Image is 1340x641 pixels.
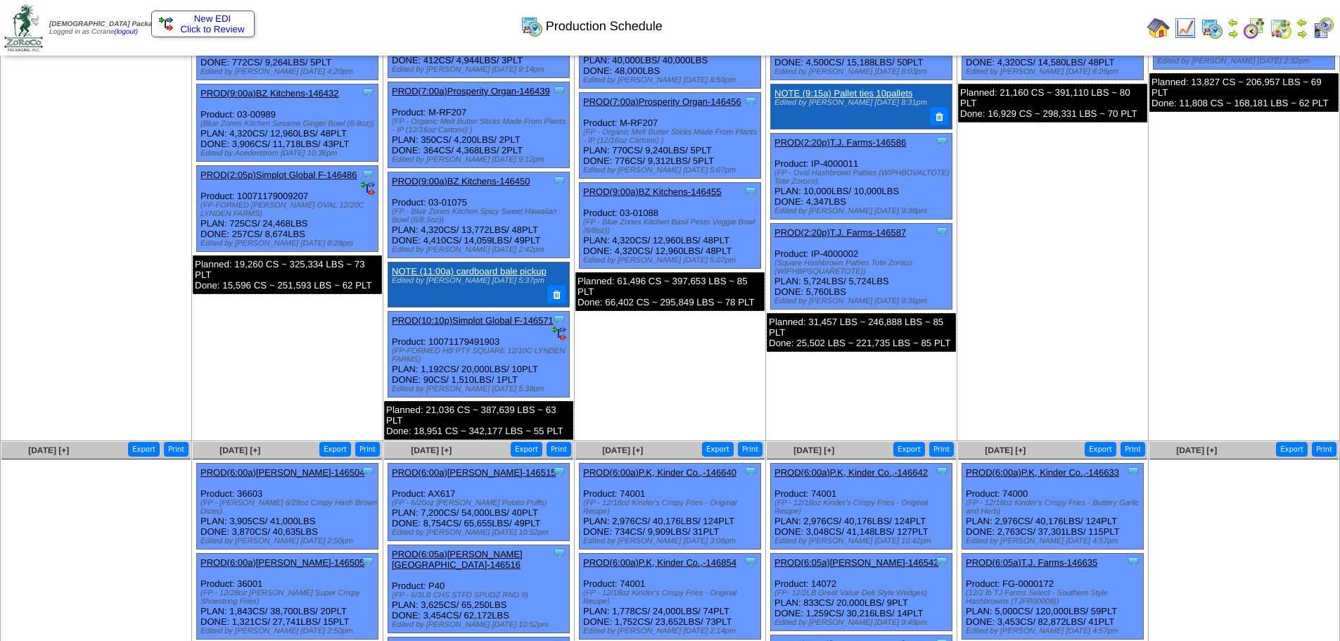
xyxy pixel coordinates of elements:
div: Planned: 19,260 CS ~ 325,334 LBS ~ 73 PLT Done: 15,596 CS ~ 251,593 LBS ~ 62 PLT [193,255,382,294]
div: (FP-FORMED HB PTY SQUARE 12/10C LYNDEN FARMS) [392,347,569,364]
img: calendarprod.gif [521,15,543,37]
a: PROD(9:00a)BZ Kitchens-146432 [200,88,339,99]
div: Edited by [PERSON_NAME] [DATE] 8:26pm [966,68,1143,76]
div: Edited by [PERSON_NAME] [DATE] 8:31pm [774,99,945,107]
div: Product: 74001 PLAN: 1,778CS / 24,000LBS / 74PLT DONE: 1,752CS / 23,652LBS / 73PLT [580,553,761,639]
div: (FP - Oval Hashbrown Patties (WIPHBOVALTOTE) Tote Zoroco) [774,169,952,186]
img: Tooltip [361,554,375,569]
div: Product: P40 PLAN: 3,625CS / 65,250LBS DONE: 3,454CS / 62,172LBS [388,545,570,633]
div: Product: 14072 PLAN: 833CS / 20,000LBS / 9PLT DONE: 1,259CS / 30,216LBS / 14PLT [771,553,952,630]
div: (Square Hashbrown Patties Tote Zoroco (WIPHBPSQUARETOTE)) [774,259,952,276]
div: Edited by [PERSON_NAME] [DATE] 9:36pm [774,297,952,305]
img: Tooltip [935,134,949,148]
span: [DATE] [+] [1176,445,1217,455]
a: PROD(6:00a)[PERSON_NAME]-146504 [200,467,364,478]
a: PROD(6:05a)[PERSON_NAME]-146542 [774,557,938,568]
img: Tooltip [935,464,949,478]
img: calendarblend.gif [1243,17,1265,39]
div: Product: FG-0000172 PLAN: 5,000CS / 120,000LBS / 59PLT DONE: 3,453CS / 82,872LBS / 41PLT [962,553,1144,639]
span: Click to Review [159,24,247,34]
img: ediSmall.gif [361,182,375,196]
div: (FP - [PERSON_NAME] 6/28oz Crispy Hash Brown Dices) [200,499,378,516]
div: Edited by [PERSON_NAME] [DATE] 9:38pm [774,207,952,215]
button: Export [1276,442,1308,457]
div: Product: 36603 PLAN: 3,905CS / 41,000LBS DONE: 3,870CS / 40,635LBS [197,463,378,549]
img: arrowright.gif [1296,28,1308,39]
a: PROD(2:20p)T.J. Farms-146586 [774,137,906,148]
div: Edited by [PERSON_NAME] [DATE] 5:07pm [583,256,760,265]
div: Edited by [PERSON_NAME] [DATE] 5:07pm [583,166,760,174]
img: arrowleft.gif [1227,17,1239,28]
a: NOTE (11:00a) cardboard bale pickup [392,266,547,277]
div: Product: IP-4000011 PLAN: 10,000LBS / 10,000LBS DONE: 4,347LBS [771,133,952,219]
span: Production Schedule [546,19,663,34]
div: Product: 10071179491903 PLAN: 1,192CS / 20,000LBS / 10PLT DONE: 90CS / 1,510LBS / 1PLT [388,311,570,397]
a: PROD(6:00a)P.K, Kinder Co.,-146640 [583,467,736,478]
div: Edited by [PERSON_NAME] [DATE] 10:42pm [774,537,952,545]
img: Tooltip [552,464,566,478]
div: Edited by [PERSON_NAME] [DATE] 3:06pm [583,537,760,545]
button: Export [893,442,925,457]
img: calendarprod.gif [1201,17,1223,39]
span: [DEMOGRAPHIC_DATA] Packaging [49,20,167,28]
div: (FP - 12/18oz Kinder's Crispy Fries - Original Recipe) [583,499,760,516]
img: ediSmall.gif [552,326,566,341]
a: PROD(2:20p)T.J. Farms-146587 [774,227,906,238]
button: Print [929,442,954,457]
div: Edited by [PERSON_NAME] [DATE] 8:03pm [774,68,952,76]
img: home.gif [1147,17,1170,39]
span: [DATE] [+] [793,445,834,455]
div: Product: 03-01075 PLAN: 4,320CS / 13,772LBS / 48PLT DONE: 4,410CS / 14,059LBS / 49PLT [388,172,570,258]
button: Export [702,442,734,457]
div: (FP - 12/28oz [PERSON_NAME] Super Crispy Shoestring Fries) [200,589,378,606]
div: (FP - 6/20oz [PERSON_NAME] Potato Puffs) [392,499,569,507]
div: Edited by [PERSON_NAME] [DATE] 5:37pm [392,277,562,285]
span: [DATE] [+] [985,445,1026,455]
a: [DATE] [+] [28,445,69,455]
img: line_graph.gif [1174,17,1197,39]
div: Planned: 31,457 LBS ~ 246,888 LBS ~ 85 PLT Done: 25,502 LBS ~ 221,735 LBS ~ 85 PLT [767,313,956,352]
a: PROD(6:05a)[PERSON_NAME][GEOGRAPHIC_DATA]-146516 [392,549,523,570]
a: [DATE] [+] [411,445,452,455]
img: arrowleft.gif [1296,17,1308,28]
div: Product: 74001 PLAN: 2,976CS / 40,176LBS / 124PLT DONE: 3,048CS / 41,148LBS / 127PLT [771,463,952,549]
div: Product: IP-4000002 PLAN: 5,724LBS / 5,724LBS DONE: 5,760LBS [771,223,952,309]
div: Edited by [PERSON_NAME] [DATE] 2:50pm [200,537,378,545]
span: Logged in as Ccrane [49,20,167,36]
div: (Blue Zones Kitchen Sesame Ginger Bowl (6-8oz)) [200,120,378,128]
div: Product: AX617 PLAN: 7,200CS / 54,000LBS / 40PLT DONE: 8,754CS / 65,655LBS / 49PLT [388,463,570,540]
div: Edited by Acederstrom [DATE] 10:36pm [200,149,378,158]
div: (FP- 12/2LB Great Value Deli Style Wedges) [774,589,952,597]
div: (12/2 lb TJ Farms Select - Southern Style Hashbrowns (TJFR00008)) [966,589,1143,606]
div: Edited by [PERSON_NAME] [DATE] 5:38pm [392,385,569,393]
div: Product: M-RF207 PLAN: 350CS / 4,200LBS / 2PLT DONE: 364CS / 4,368LBS / 2PLT [388,82,570,168]
div: Edited by [PERSON_NAME] [DATE] 2:32pm [1157,57,1334,65]
div: Planned: 13,827 CS ~ 206,957 LBS ~ 69 PLT Done: 11,808 CS ~ 168,181 LBS ~ 62 PLT [1149,73,1339,112]
div: (FP - Organic Melt Butter Sticks Made From Plants - IP (12/16oz Cartons) ) [392,118,569,134]
img: ediSmall.gif [159,17,173,31]
div: Product: 03-00989 PLAN: 4,320CS / 12,960LBS / 48PLT DONE: 3,906CS / 11,718LBS / 43PLT [197,84,378,162]
div: Edited by [PERSON_NAME] [DATE] 8:28pm [200,239,378,248]
a: PROD(9:00a)BZ Kitchens-146450 [392,176,530,186]
div: Product: 03-01088 PLAN: 4,320CS / 12,960LBS / 48PLT DONE: 4,320CS / 12,960LBS / 48PLT [580,183,761,269]
a: New EDI Click to Review [159,13,247,34]
a: PROD(6:00a)P.K, Kinder Co.,-146633 [966,467,1119,478]
div: Edited by [PERSON_NAME] [DATE] 4:57pm [966,627,1143,635]
img: Tooltip [1126,464,1140,478]
div: Edited by [PERSON_NAME] [DATE] 9:14pm [392,65,569,74]
div: Edited by [PERSON_NAME] [DATE] 9:12pm [392,156,569,164]
img: Tooltip [935,224,949,239]
div: Edited by [PERSON_NAME] [DATE] 2:14pm [583,627,760,635]
img: Tooltip [744,464,758,478]
div: (FP - Blue Zones Kitchen Basil Pesto Veggie Bowl (6/8oz)) [583,218,760,235]
span: [DATE] [+] [219,445,260,455]
button: Print [547,442,571,457]
img: Tooltip [361,86,375,100]
img: calendarinout.gif [1270,17,1292,39]
div: Product: 74000 PLAN: 2,976CS / 40,176LBS / 124PLT DONE: 2,763CS / 37,301LBS / 115PLT [962,463,1144,549]
div: Edited by [PERSON_NAME] [DATE] 10:52pm [392,621,569,629]
a: [DATE] [+] [602,445,643,455]
img: Tooltip [361,464,375,478]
